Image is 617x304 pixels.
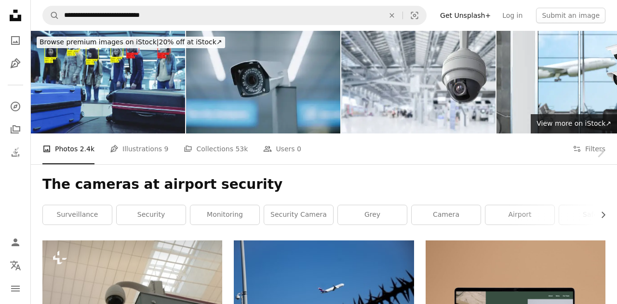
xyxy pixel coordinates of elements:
a: surveillance [43,205,112,225]
a: grey [338,205,407,225]
button: scroll list to the right [594,205,605,225]
button: Filters [573,133,605,164]
img: Security camera or cctv camera in airport [341,31,496,133]
img: Facial Recognition Technology at the Airport [31,31,185,133]
span: View more on iStock ↗ [537,119,611,127]
a: Users 0 [263,133,301,164]
a: monitoring [190,205,259,225]
a: Log in [496,8,528,23]
a: Browse premium images on iStock|20% off at iStock↗ [31,31,231,54]
button: Menu [6,279,25,298]
img: Close Up of Installed CCTV Camera. Professional Video Surveillance System in Modern Airport Terminal [186,31,340,133]
a: camera [412,205,481,225]
button: Clear [381,6,402,25]
span: 0 [297,144,301,154]
span: Browse premium images on iStock | [40,38,159,46]
a: Log in / Sign up [6,233,25,252]
a: Next [583,106,617,198]
a: airport [485,205,554,225]
a: Get Unsplash+ [434,8,496,23]
button: Language [6,256,25,275]
span: 9 [164,144,169,154]
a: Collections 53k [184,133,248,164]
a: Illustrations [6,54,25,73]
a: Explore [6,97,25,116]
span: 53k [235,144,248,154]
a: Security camera [42,295,222,304]
a: Illustrations 9 [110,133,168,164]
a: Photos [6,31,25,50]
button: Submit an image [536,8,605,23]
a: security camera [264,205,333,225]
button: Search Unsplash [43,6,59,25]
button: Visual search [403,6,426,25]
div: 20% off at iStock ↗ [37,37,225,48]
a: security [117,205,186,225]
a: A plane flying over a fence with a sky background [234,287,414,295]
a: View more on iStock↗ [531,114,617,133]
form: Find visuals sitewide [42,6,427,25]
h1: The cameras at airport security [42,176,605,193]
